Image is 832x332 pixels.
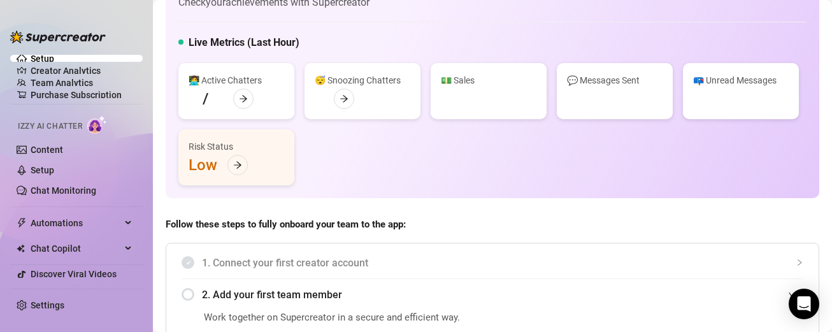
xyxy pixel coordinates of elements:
span: thunderbolt [17,218,27,228]
span: collapsed [796,259,803,266]
img: Chat Copilot [17,244,25,253]
strong: Follow these steps to fully onboard your team to the app: [166,219,406,230]
a: Creator Analytics [31,61,133,81]
a: Discover Viral Videos [31,269,117,279]
img: AI Chatter [87,115,107,134]
div: 1. Connect your first creator account [182,247,803,278]
a: Chat Monitoring [31,185,96,196]
div: Open Intercom Messenger [789,289,819,319]
h5: Live Metrics (Last Hour) [189,35,299,50]
span: Work together on Supercreator in a secure and efficient way. [204,310,517,326]
span: expanded [788,291,796,298]
div: Risk Status [189,140,284,154]
div: 2. Add your first team member [182,279,803,310]
a: Purchase Subscription [31,90,122,100]
span: Izzy AI Chatter [18,120,82,133]
a: Setup [31,165,54,175]
div: 💵 Sales [441,73,536,87]
a: Team Analytics [31,78,93,88]
span: Chat Copilot [31,238,121,259]
span: arrow-right [239,94,248,103]
img: logo-BBDzfeDw.svg [10,31,106,43]
span: arrow-right [340,94,348,103]
a: Settings [31,300,64,310]
div: 👩‍💻 Active Chatters [189,73,284,87]
span: 1. Connect your first creator account [202,255,803,271]
span: arrow-right [233,161,242,170]
div: 💬 Messages Sent [567,73,663,87]
a: Setup [31,54,54,64]
span: Automations [31,213,121,233]
div: 😴 Snoozing Chatters [315,73,410,87]
span: 2. Add your first team member [202,287,803,303]
div: 📪 Unread Messages [693,73,789,87]
a: Content [31,145,63,155]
